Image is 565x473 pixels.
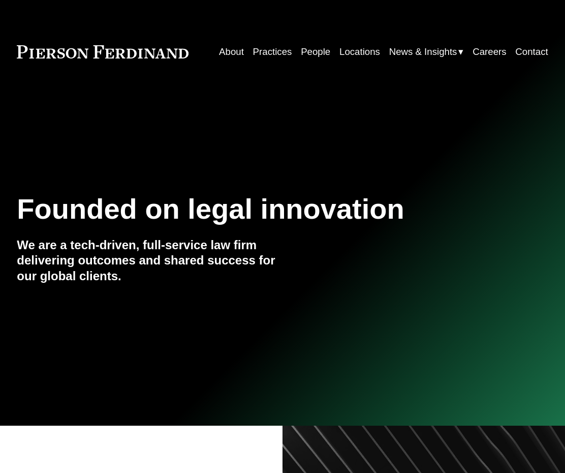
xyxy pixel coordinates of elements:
[339,42,380,61] a: Locations
[253,42,292,61] a: Practices
[219,42,244,61] a: About
[389,43,457,61] span: News & Insights
[301,42,330,61] a: People
[473,42,506,61] a: Careers
[17,238,282,284] h4: We are a tech-driven, full-service law firm delivering outcomes and shared success for our global...
[17,193,459,225] h1: Founded on legal innovation
[389,42,464,61] a: folder dropdown
[515,42,548,61] a: Contact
